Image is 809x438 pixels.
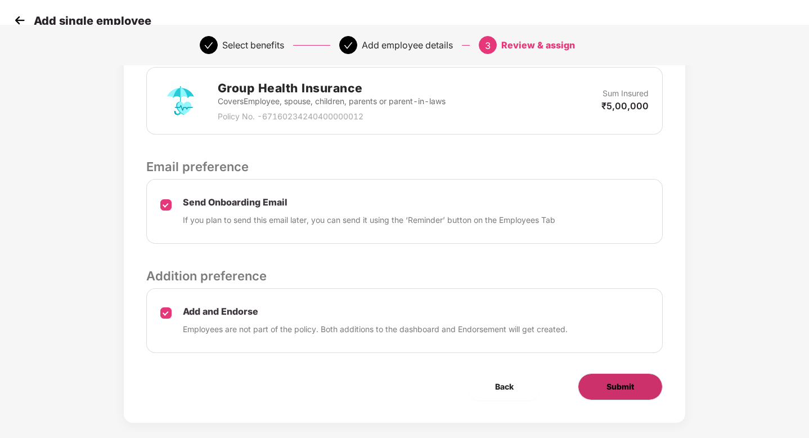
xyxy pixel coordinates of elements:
p: Sum Insured [603,87,649,100]
div: Review & assign [501,36,575,54]
span: Submit [606,381,634,393]
button: Back [467,373,542,400]
p: Addition preference [146,266,663,285]
h2: Group Health Insurance [218,79,446,97]
img: svg+xml;base64,PHN2ZyB4bWxucz0iaHR0cDovL3d3dy53My5vcmcvMjAwMC9zdmciIHdpZHRoPSIzMCIgaGVpZ2h0PSIzMC... [11,12,28,29]
span: check [344,41,353,50]
div: Select benefits [222,36,284,54]
p: Policy No. - 67160234240400000012 [218,110,446,123]
span: check [204,41,213,50]
p: ₹5,00,000 [601,100,649,112]
p: If you plan to send this email later, you can send it using the ‘Reminder’ button on the Employee... [183,214,555,226]
span: 3 [485,40,491,51]
span: Back [495,381,514,393]
img: svg+xml;base64,PHN2ZyB4bWxucz0iaHR0cDovL3d3dy53My5vcmcvMjAwMC9zdmciIHdpZHRoPSI3MiIgaGVpZ2h0PSI3Mi... [160,81,201,121]
p: Email preference [146,157,663,176]
p: Add and Endorse [183,306,568,318]
p: Add single employee [34,14,151,28]
button: Submit [578,373,663,400]
p: Covers Employee, spouse, children, parents or parent-in-laws [218,95,446,108]
div: Add employee details [362,36,453,54]
p: Send Onboarding Email [183,196,555,208]
p: Employees are not part of the policy. Both additions to the dashboard and Endorsement will get cr... [183,323,568,336]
